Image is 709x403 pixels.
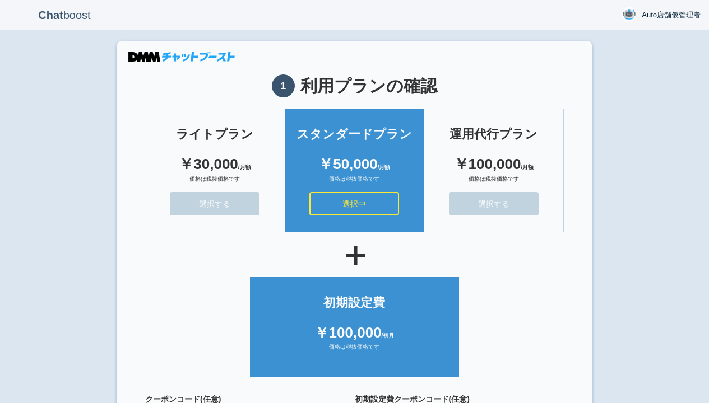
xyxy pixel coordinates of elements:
[38,9,63,21] b: Chat
[128,52,235,62] img: DMMチャットブースト
[145,74,564,97] h1: 利用プランの確認
[309,192,399,215] button: 選択中
[170,192,259,215] button: 選択する
[435,154,552,175] div: ￥100,000
[238,164,251,170] span: /月額
[296,125,413,143] div: スタンダードプラン
[435,175,552,192] div: 価格は税抜価格です
[378,164,391,170] span: /月額
[261,294,448,311] div: 初期設定費
[382,332,395,339] span: /初月
[296,175,413,192] div: 価格は税抜価格です
[156,154,274,175] div: ￥30,000
[435,125,552,143] div: 運用代行プラン
[296,154,413,175] div: ￥50,000
[521,164,534,170] span: /月額
[449,192,539,215] button: 選択する
[145,238,564,271] div: ＋
[156,125,274,143] div: ライトプラン
[622,7,636,21] img: User Image
[642,10,701,21] span: Auto店舗仮管理者
[261,322,448,343] div: ￥100,000
[272,74,295,97] span: 1
[261,343,448,360] div: 価格は税抜価格です
[156,175,274,192] div: 価格は税抜価格です
[8,1,121,29] p: boost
